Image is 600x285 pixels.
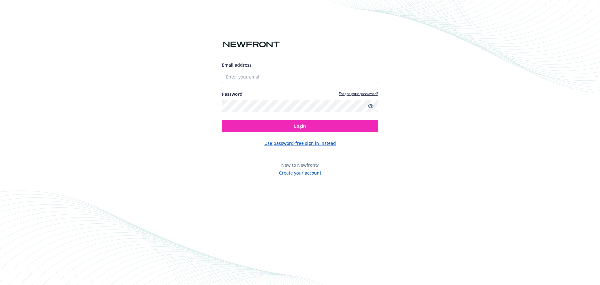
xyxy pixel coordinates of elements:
[222,71,378,83] input: Enter your email
[281,162,319,168] span: New to Newfront?
[279,168,321,176] button: Create your account
[222,62,252,68] span: Email address
[264,140,336,146] button: Use password-free sign in instead
[294,123,306,129] span: Login
[339,91,378,96] a: Forgot your password?
[222,120,378,132] button: Login
[367,102,374,110] a: Show password
[222,39,281,50] img: Newfront logo
[222,91,242,97] label: Password
[222,100,378,112] input: Enter your password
